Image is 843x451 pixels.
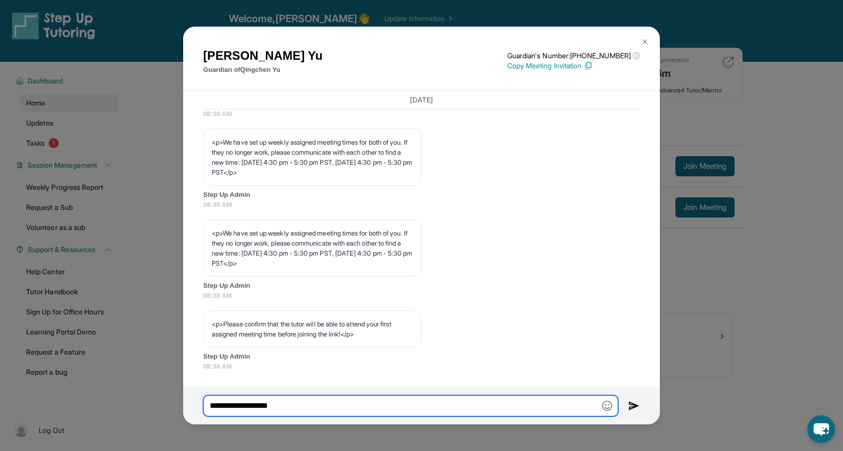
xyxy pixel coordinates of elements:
span: 08:38 AM [203,200,640,210]
span: ⓘ [633,51,640,61]
span: Step Up Admin [203,281,640,291]
img: Send icon [628,400,640,412]
p: <p>We have set up weekly assigned meeting times for both of you. If they no longer work, please c... [212,228,413,268]
p: Copy Meeting Invitation [507,61,640,71]
span: 08:38 AM [203,109,640,119]
h3: [DATE] [203,95,640,105]
span: 08:38 AM [203,362,640,372]
button: chat-button [807,415,835,443]
span: Step Up Admin [203,190,640,200]
img: Close Icon [641,38,649,46]
p: Guardian of Qingchen Yu [203,65,323,75]
p: <p>Please confirm that the tutor will be able to attend your first assigned meeting time before j... [212,319,413,339]
span: Step Up Admin [203,352,640,362]
span: 08:38 AM [203,291,640,301]
p: Guardian's Number: [PHONE_NUMBER] [507,51,640,61]
h1: [PERSON_NAME] Yu [203,47,323,65]
img: Copy Icon [584,61,593,70]
p: <p>We have set up weekly assigned meeting times for both of you. If they no longer work, please c... [212,137,413,177]
img: Emoji [602,401,612,411]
